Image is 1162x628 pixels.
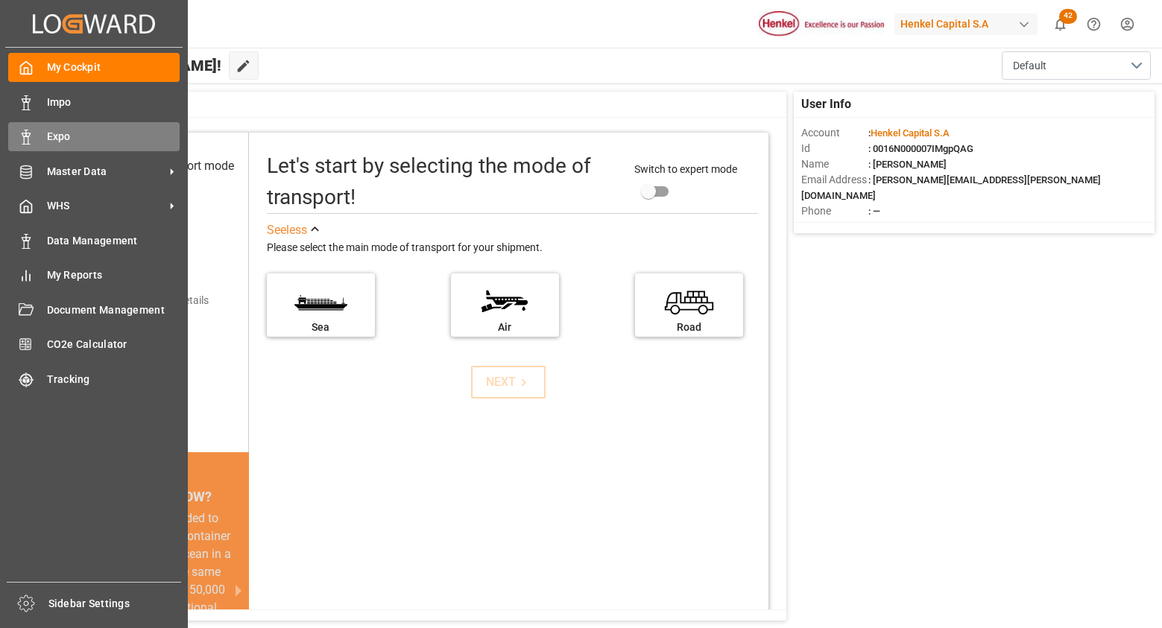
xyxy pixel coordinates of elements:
[1002,51,1151,80] button: open menu
[47,337,180,352] span: CO2e Calculator
[267,239,758,257] div: Please select the main mode of transport for your shipment.
[48,596,182,612] span: Sidebar Settings
[868,159,947,170] span: : [PERSON_NAME]
[868,206,880,217] span: : —
[486,373,531,391] div: NEXT
[8,122,180,151] a: Expo
[759,11,884,37] img: Henkel%20logo.jpg_1689854090.jpg
[8,53,180,82] a: My Cockpit
[8,261,180,290] a: My Reports
[47,95,180,110] span: Impo
[8,295,180,324] a: Document Management
[47,164,165,180] span: Master Data
[801,219,868,235] span: Account Type
[1013,58,1046,74] span: Default
[801,95,851,113] span: User Info
[801,141,868,156] span: Id
[267,221,307,239] div: See less
[47,302,180,318] span: Document Management
[871,127,950,139] span: Henkel Capital S.A
[894,13,1038,35] div: Henkel Capital S.A
[458,320,552,335] div: Air
[8,226,180,255] a: Data Management
[894,10,1043,38] button: Henkel Capital S.A
[801,174,1101,201] span: : [PERSON_NAME][EMAIL_ADDRESS][PERSON_NAME][DOMAIN_NAME]
[47,198,165,214] span: WHS
[1043,7,1077,41] button: show 42 new notifications
[47,233,180,249] span: Data Management
[8,330,180,359] a: CO2e Calculator
[47,372,180,387] span: Tracking
[801,156,868,172] span: Name
[47,60,180,75] span: My Cockpit
[1077,7,1111,41] button: Help Center
[801,125,868,141] span: Account
[1059,9,1077,24] span: 42
[47,267,180,283] span: My Reports
[116,293,209,308] div: Add shipping details
[868,143,973,154] span: : 0016N000007IMgpQAG
[267,150,619,213] div: Let's start by selecting the mode of transport!
[642,320,736,335] div: Road
[47,129,180,145] span: Expo
[634,163,737,175] span: Switch to expert mode
[8,364,180,393] a: Tracking
[61,51,221,80] span: Hello [PERSON_NAME]!
[868,127,950,139] span: :
[471,366,546,399] button: NEXT
[274,320,367,335] div: Sea
[801,172,868,188] span: Email Address
[8,87,180,116] a: Impo
[868,221,906,232] span: : Shipper
[801,203,868,219] span: Phone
